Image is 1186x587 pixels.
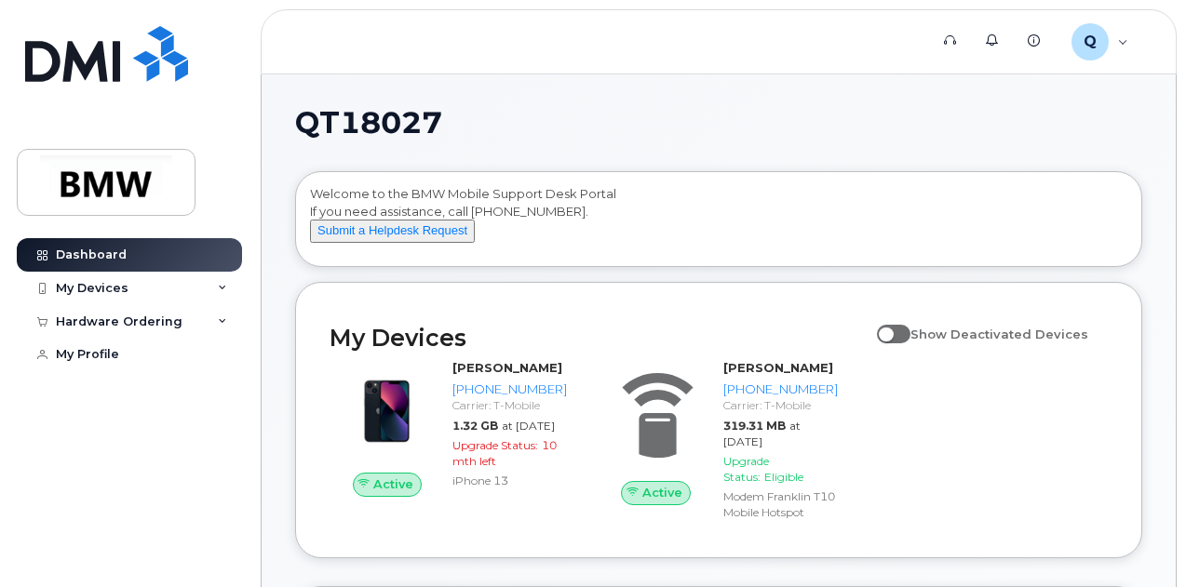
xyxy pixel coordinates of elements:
[452,360,562,375] strong: [PERSON_NAME]
[723,397,838,413] div: Carrier: T-Mobile
[310,185,1127,260] div: Welcome to the BMW Mobile Support Desk Portal If you need assistance, call [PHONE_NUMBER].
[452,380,567,398] div: [PHONE_NUMBER]
[452,438,538,452] span: Upgrade Status:
[723,360,833,375] strong: [PERSON_NAME]
[452,473,567,488] div: iPhone 13
[330,324,868,352] h2: My Devices
[723,419,786,433] span: 319.31 MB
[642,484,682,501] span: Active
[373,475,413,493] span: Active
[452,419,498,433] span: 1.32 GB
[877,316,892,331] input: Show Deactivated Devices
[910,327,1088,341] span: Show Deactivated Devices
[723,380,838,398] div: [PHONE_NUMBER]
[452,397,567,413] div: Carrier: T-Mobile
[330,359,574,496] a: Active[PERSON_NAME][PHONE_NUMBER]Carrier: T-Mobile1.32 GBat [DATE]Upgrade Status:10 mth leftiPhon...
[764,470,803,484] span: Eligible
[723,488,838,520] div: Modem Franklin T10 Mobile Hotspot
[344,368,430,454] img: image20231002-3703462-1ig824h.jpeg
[452,438,557,468] span: 10 mth left
[597,359,842,524] a: Active[PERSON_NAME][PHONE_NUMBER]Carrier: T-Mobile319.31 MBat [DATE]Upgrade Status:EligibleModem ...
[723,419,801,448] span: at [DATE]
[295,109,442,137] span: QT18027
[723,454,769,484] span: Upgrade Status:
[310,220,475,243] button: Submit a Helpdesk Request
[502,419,555,433] span: at [DATE]
[310,222,475,237] a: Submit a Helpdesk Request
